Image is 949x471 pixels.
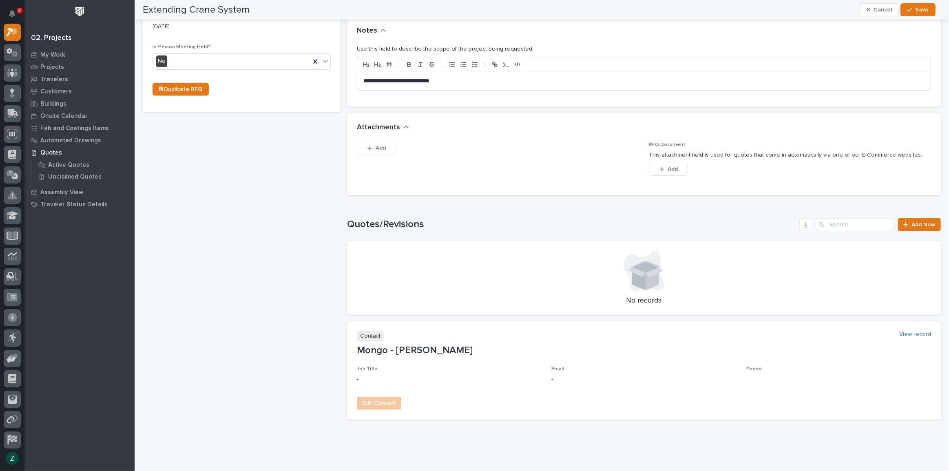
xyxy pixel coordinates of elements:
p: - [551,375,736,384]
a: Travelers [24,73,135,85]
span: Email [551,367,564,371]
a: Traveler Status Details [24,198,135,210]
span: Add New [911,222,936,228]
span: Phone [746,367,762,371]
div: No [156,55,167,67]
button: Edit Contact [357,397,401,410]
p: Unclaimed Quotes [48,173,102,181]
a: View record [899,331,931,338]
a: Add New [898,218,941,231]
span: RFQ Document [649,142,685,147]
p: Traveler Status Details [40,201,108,208]
p: Contact [357,331,384,341]
button: Add [357,142,396,155]
p: - [357,375,542,384]
button: Save [900,3,935,16]
a: Customers [24,85,135,97]
p: Travelers [40,76,68,83]
a: Buildings [24,97,135,110]
input: Search [816,218,893,231]
button: Cancel [860,3,899,16]
div: Notifications2 [10,10,21,23]
span: Add [668,166,678,173]
button: Attachments [357,123,409,132]
a: ⎘ Duplicate RFQ [153,83,209,96]
p: Mongo - [PERSON_NAME] [357,345,931,356]
button: Notifications [4,5,21,22]
h1: Quotes/Revisions [347,219,796,230]
h2: Extending Crane System [143,4,250,16]
a: Active Quotes [31,159,135,170]
p: No records [357,296,931,305]
p: Buildings [40,100,66,108]
p: Projects [40,64,64,71]
p: This attachment field is used for quotes that come in automatically via one of our E-Commerce web... [649,151,931,159]
a: Projects [24,61,135,73]
p: Onsite Calendar [40,113,88,120]
h2: Notes [357,27,377,35]
button: Notes [357,27,386,35]
h2: Attachments [357,123,400,132]
p: [DATE] [153,22,331,31]
p: 2 [18,8,21,13]
p: Customers [40,88,72,95]
p: Use this field to describe the scope of the project being requested. [357,45,931,53]
a: Automated Drawings [24,134,135,146]
p: Active Quotes [48,161,89,169]
p: Quotes [40,149,62,157]
div: 02. Projects [31,34,72,43]
button: users-avatar [4,450,21,467]
a: Unclaimed Quotes [31,171,135,182]
a: Quotes [24,146,135,159]
span: Save [916,6,929,13]
span: Add [376,144,386,152]
span: ⎘ Duplicate RFQ [159,86,202,92]
img: Workspace Logo [72,4,87,19]
button: Add [649,163,688,176]
a: Fab and Coatings Items [24,122,135,134]
span: In-Person Meeting Held? [153,44,210,49]
p: Automated Drawings [40,137,101,144]
span: Job Title [357,367,378,371]
p: Fab and Coatings Items [40,125,109,132]
p: My Work [40,51,65,59]
a: Assembly View [24,186,135,198]
a: My Work [24,49,135,61]
p: Assembly View [40,189,83,196]
span: Edit Contact [362,398,396,408]
span: Cancel [874,6,892,13]
a: Onsite Calendar [24,110,135,122]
